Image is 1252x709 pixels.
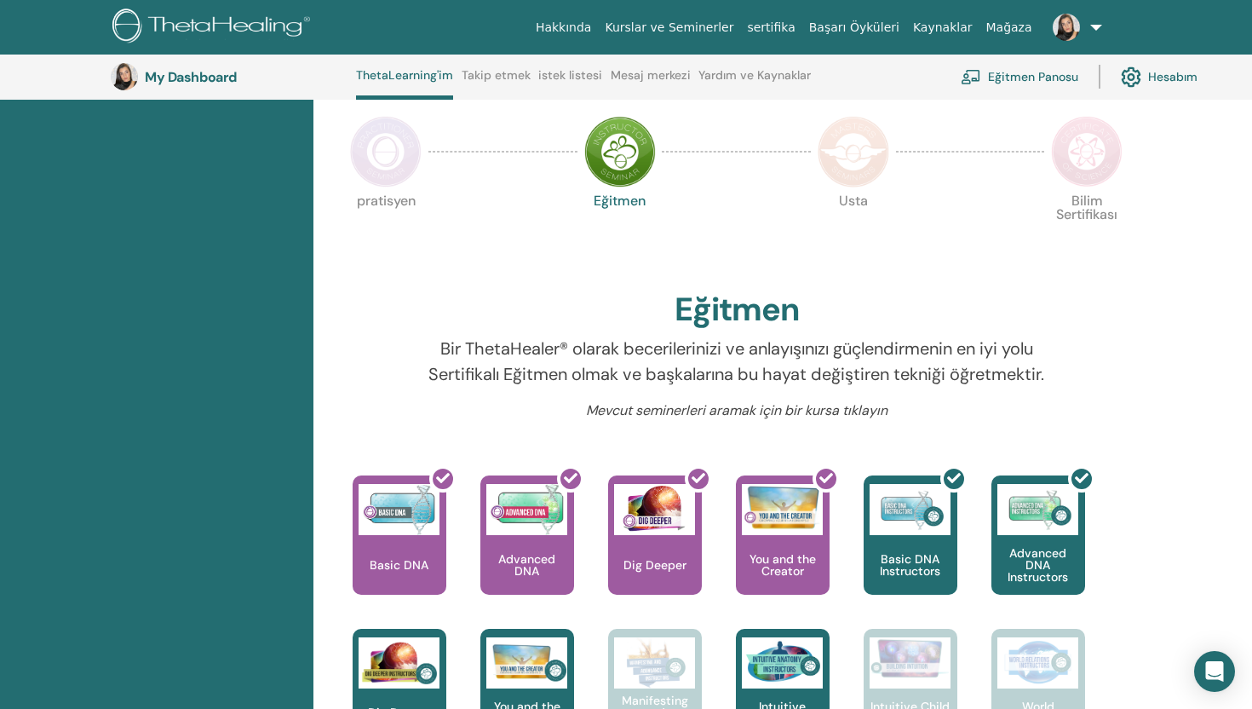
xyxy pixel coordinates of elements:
a: Advanced DNA Instructors Advanced DNA Instructors [991,476,1085,629]
div: Open Intercom Messenger [1194,651,1235,692]
p: Advanced DNA [480,553,574,577]
img: Practitioner [350,116,422,187]
img: chalkboard-teacher.svg [961,69,981,84]
a: You and the Creator You and the Creator [736,476,830,629]
p: Usta [818,194,889,266]
p: Dig Deeper [617,559,693,571]
img: cog.svg [1121,62,1141,91]
img: You and the Creator [742,484,823,531]
img: Advanced DNA Instructors [997,484,1078,535]
img: You and the Creator Instructors [486,637,567,689]
img: World Relations Instructors [997,637,1078,689]
p: You and the Creator [736,553,830,577]
p: Advanced DNA Instructors [991,547,1085,583]
a: Kurslar ve Seminerler [598,12,740,43]
p: Bilim Sertifikası [1051,194,1123,266]
img: Basic DNA [359,484,439,535]
img: Master [818,116,889,187]
p: Mevcut seminerleri aramak için bir kursa tıklayın [411,401,1062,421]
img: Certificate of Science [1051,116,1123,187]
img: default.jpg [111,63,138,90]
a: Mağaza [979,12,1038,43]
a: Advanced DNA Advanced DNA [480,476,574,629]
a: ThetaLearning'im [356,68,453,100]
a: Hakkında [529,12,599,43]
img: Intuitive Child In Me Instructors [870,637,950,679]
a: Başarı Öyküleri [802,12,906,43]
img: logo.png [112,9,316,47]
p: Eğitmen [584,194,656,266]
p: Bir ThetaHealer® olarak becerilerinizi ve anlayışınızı güçlendirmenin en iyi yolu Sertifikalı Eği... [411,336,1062,387]
img: Dig Deeper Instructors [359,637,439,689]
a: Hesabım [1121,58,1197,95]
a: sertifika [740,12,801,43]
img: Dig Deeper [614,484,695,535]
a: Takip etmek [462,68,531,95]
a: istek listesi [538,68,602,95]
img: Instructor [584,116,656,187]
a: Basic DNA Basic DNA [353,476,446,629]
p: Basic DNA Instructors [864,553,957,577]
img: default.jpg [1053,14,1080,41]
a: Basic DNA Instructors Basic DNA Instructors [864,476,957,629]
a: Eğitmen Panosu [961,58,1078,95]
a: Dig Deeper Dig Deeper [608,476,702,629]
img: Intuitive Anatomy Instructors [742,637,823,689]
img: Manifesting and Abundance Instructors [614,637,695,689]
a: Mesaj merkezi [611,68,691,95]
img: Basic DNA Instructors [870,484,950,535]
a: Kaynaklar [906,12,979,43]
a: Yardım ve Kaynaklar [698,68,811,95]
h2: Eğitmen [675,291,799,330]
h3: My Dashboard [145,69,315,85]
p: pratisyen [350,194,422,266]
img: Advanced DNA [486,484,567,535]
